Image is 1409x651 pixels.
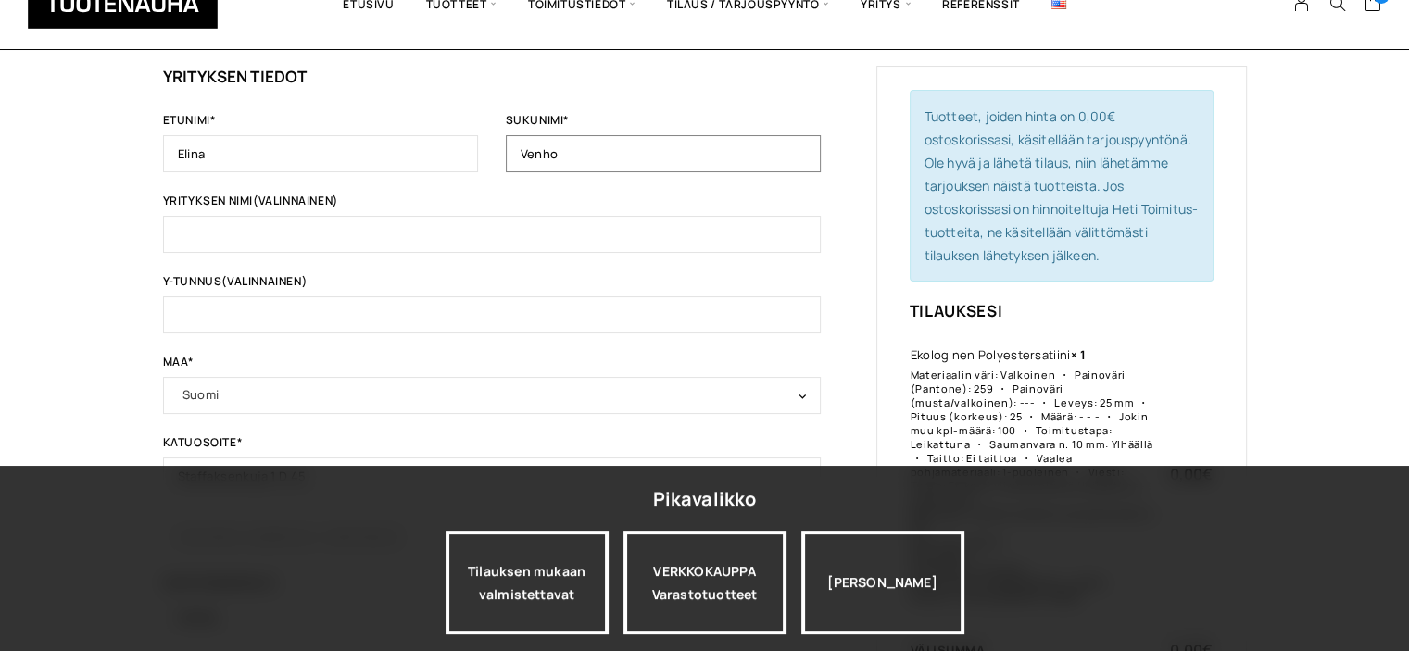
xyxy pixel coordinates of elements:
[966,451,1017,465] p: Ei taittoa
[163,357,821,377] label: Maa
[925,107,1199,264] span: Tuotteet, joiden hinta on 0,00€ ostoskorissasi, käsitellään tarjouspyyntönä. Ole hyvä ja lähetä t...
[506,115,821,135] label: Sukunimi
[973,437,1109,451] dt: Saumanvara n. 10 mm:
[1070,346,1086,363] strong: × 1
[253,193,338,208] span: (valinnainen)
[1112,437,1154,451] p: Ylhäällä
[911,451,1073,479] dt: Vaalea pohjamateriaali:
[446,531,609,634] a: Tilauksen mukaan valmistettavat
[163,195,821,216] label: Yrityksen nimi
[998,423,1016,437] p: 100
[163,457,821,495] input: Kadunnimi ja talon numero
[911,409,1149,437] dt: Jokin muu kpl-määrä:
[801,531,964,634] div: [PERSON_NAME]
[911,395,1153,423] dt: Pituus (korkeus):
[1025,409,1076,423] dt: Määrä:
[910,300,1214,321] div: Tilauksesi
[1170,464,1212,484] bdi: 0,00
[974,382,993,395] p: 259
[182,382,801,407] span: Suomi
[1002,465,1069,479] p: 1-puoleinen
[1010,409,1022,423] p: 25
[163,115,478,135] label: Etunimi
[911,382,1064,409] dt: Painoväri (musta/valkoinen):
[163,66,821,87] h3: Yrityksen tiedot
[1020,395,1036,409] p: ---
[1019,423,1113,437] dt: Toimitustapa:
[623,531,786,634] a: VERKKOKAUPPAVarastotuotteet
[163,276,821,296] label: Y-tunnus
[163,437,821,457] label: Katuosoite
[911,368,999,382] dt: Materiaalin väri:
[1038,395,1097,409] dt: Leveys:
[911,368,1126,395] dt: Painoväri (Pantone):
[652,482,756,516] div: Pikavalikko
[1000,368,1055,382] p: Valkoinen
[910,344,1159,605] td: Ekologinen polyestersatiin­i
[1079,409,1100,423] p: - - -
[623,531,786,634] div: VERKKOKAUPPA Varastotuotteet
[911,437,971,451] p: Leikattuna
[163,377,821,414] span: Maa
[1071,465,1124,479] dt: Viesti:
[221,273,307,289] span: (valinnainen)
[1202,464,1213,484] span: €
[1100,395,1134,409] p: 25 mm
[911,451,964,465] dt: Taitto:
